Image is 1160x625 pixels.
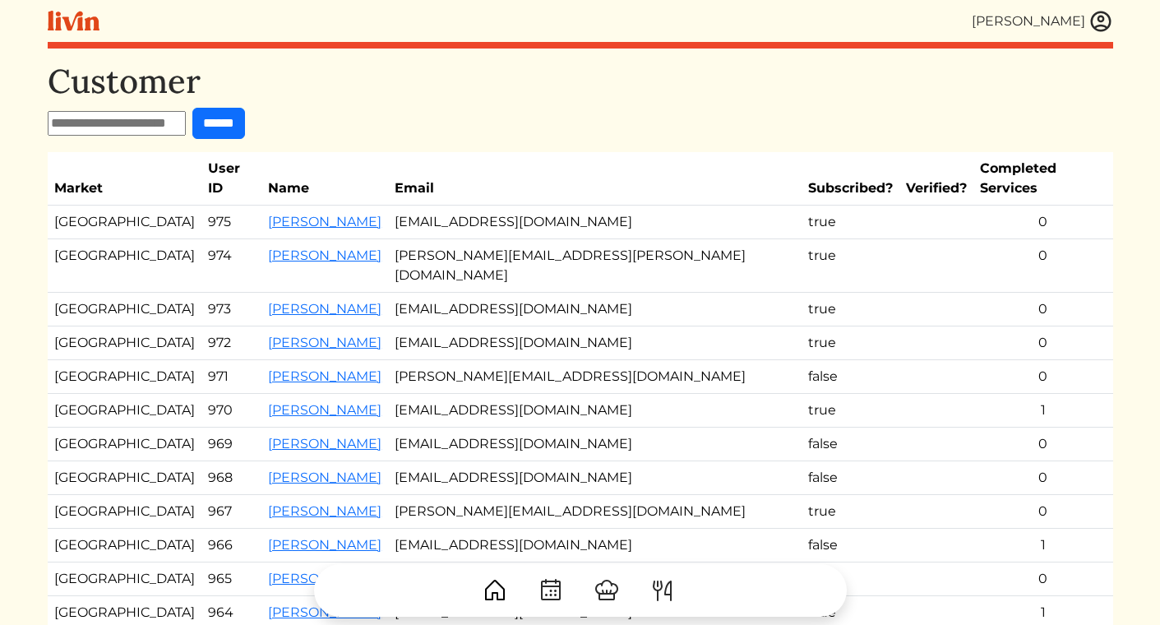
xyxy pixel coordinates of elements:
td: [PERSON_NAME][EMAIL_ADDRESS][PERSON_NAME][DOMAIN_NAME] [388,239,802,293]
td: 975 [201,206,262,239]
td: [GEOGRAPHIC_DATA] [48,428,201,461]
td: [GEOGRAPHIC_DATA] [48,206,201,239]
th: Market [48,152,201,206]
th: Completed Services [973,152,1113,206]
td: 0 [973,206,1113,239]
img: CalendarDots-5bcf9d9080389f2a281d69619e1c85352834be518fbc73d9501aef674afc0d57.svg [538,577,564,604]
td: [EMAIL_ADDRESS][DOMAIN_NAME] [388,428,802,461]
td: false [802,529,899,562]
td: 966 [201,529,262,562]
td: [GEOGRAPHIC_DATA] [48,394,201,428]
img: House-9bf13187bcbb5817f509fe5e7408150f90897510c4275e13d0d5fca38e0b5951.svg [482,577,508,604]
td: [GEOGRAPHIC_DATA] [48,495,201,529]
td: [GEOGRAPHIC_DATA] [48,461,201,495]
td: true [802,293,899,326]
td: 970 [201,394,262,428]
td: 1 [973,394,1113,428]
td: 971 [201,360,262,394]
td: 967 [201,495,262,529]
th: Subscribed? [802,152,899,206]
td: 0 [973,461,1113,495]
a: [PERSON_NAME] [268,248,381,263]
th: Name [261,152,388,206]
a: [PERSON_NAME] [268,368,381,384]
img: livin-logo-a0d97d1a881af30f6274990eb6222085a2533c92bbd1e4f22c21b4f0d0e3210c.svg [48,11,99,31]
td: true [802,206,899,239]
td: [EMAIL_ADDRESS][DOMAIN_NAME] [388,293,802,326]
td: 0 [973,326,1113,360]
div: [PERSON_NAME] [972,12,1085,31]
td: 0 [973,495,1113,529]
td: 0 [973,239,1113,293]
td: false [802,461,899,495]
td: 974 [201,239,262,293]
td: 969 [201,428,262,461]
td: [EMAIL_ADDRESS][DOMAIN_NAME] [388,394,802,428]
img: ChefHat-a374fb509e4f37eb0702ca99f5f64f3b6956810f32a249b33092029f8484b388.svg [594,577,620,604]
th: Verified? [899,152,973,206]
td: [GEOGRAPHIC_DATA] [48,326,201,360]
a: [PERSON_NAME] [268,335,381,350]
td: 0 [973,360,1113,394]
td: false [802,360,899,394]
td: true [802,495,899,529]
th: Email [388,152,802,206]
td: [GEOGRAPHIC_DATA] [48,239,201,293]
td: 973 [201,293,262,326]
td: true [802,239,899,293]
a: [PERSON_NAME] [268,214,381,229]
h1: Customer [48,62,1113,101]
td: [EMAIL_ADDRESS][DOMAIN_NAME] [388,206,802,239]
a: [PERSON_NAME] [268,436,381,451]
td: 972 [201,326,262,360]
td: [EMAIL_ADDRESS][DOMAIN_NAME] [388,529,802,562]
td: [GEOGRAPHIC_DATA] [48,293,201,326]
td: [PERSON_NAME][EMAIL_ADDRESS][DOMAIN_NAME] [388,360,802,394]
td: true [802,326,899,360]
td: true [802,394,899,428]
td: [GEOGRAPHIC_DATA] [48,360,201,394]
a: [PERSON_NAME] [268,301,381,317]
img: ForkKnife-55491504ffdb50bab0c1e09e7649658475375261d09fd45db06cec23bce548bf.svg [649,577,676,604]
td: false [802,428,899,461]
td: [EMAIL_ADDRESS][DOMAIN_NAME] [388,326,802,360]
a: [PERSON_NAME] [268,470,381,485]
a: [PERSON_NAME] [268,503,381,519]
img: user_account-e6e16d2ec92f44fc35f99ef0dc9cddf60790bfa021a6ecb1c896eb5d2907b31c.svg [1088,9,1113,34]
td: 1 [973,529,1113,562]
td: 0 [973,293,1113,326]
td: [PERSON_NAME][EMAIL_ADDRESS][DOMAIN_NAME] [388,495,802,529]
th: User ID [201,152,262,206]
td: 968 [201,461,262,495]
td: [GEOGRAPHIC_DATA] [48,529,201,562]
a: [PERSON_NAME] [268,537,381,553]
a: [PERSON_NAME] [268,402,381,418]
td: [EMAIL_ADDRESS][DOMAIN_NAME] [388,461,802,495]
td: 0 [973,428,1113,461]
